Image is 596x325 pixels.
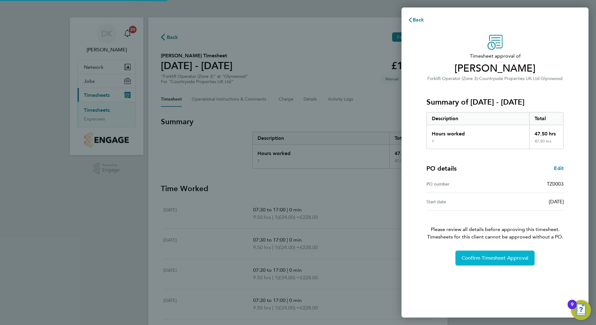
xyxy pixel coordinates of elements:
span: · [478,76,479,81]
div: [DATE] [495,198,564,205]
button: Open Resource Center, 9 new notifications [571,300,591,320]
a: Edit [554,165,564,172]
div: 1 [432,139,434,144]
button: Confirm Timesheet Approval [455,251,535,266]
span: Back [413,17,424,23]
p: Please review all details before approving this timesheet. [419,211,571,241]
button: Back [401,14,430,26]
span: Glynswood [541,76,563,81]
div: Summary of 04 - 10 Aug 2025 [426,112,564,149]
span: Confirm Timesheet Approval [462,255,528,261]
span: Edit [554,165,564,171]
div: 47.50 hrs [529,139,564,149]
div: 47.50 hrs [529,125,564,139]
span: Forklift Operator (Zone 3) [427,76,478,81]
span: [PERSON_NAME] [426,62,564,75]
div: Start date [426,198,495,205]
div: Description [427,112,529,125]
span: Timesheets for this client cannot be approved without a PO. [419,233,571,241]
h4: PO details [426,164,457,173]
span: · [540,76,541,81]
div: Hours worked [427,125,529,139]
div: PO number [426,180,495,188]
div: Total [529,112,564,125]
span: Countryside Properties UK Ltd [479,76,540,81]
div: 9 [571,304,574,313]
span: TZ0003 [547,181,564,187]
span: Timesheet approval of [426,52,564,60]
h3: Summary of [DATE] - [DATE] [426,97,564,107]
